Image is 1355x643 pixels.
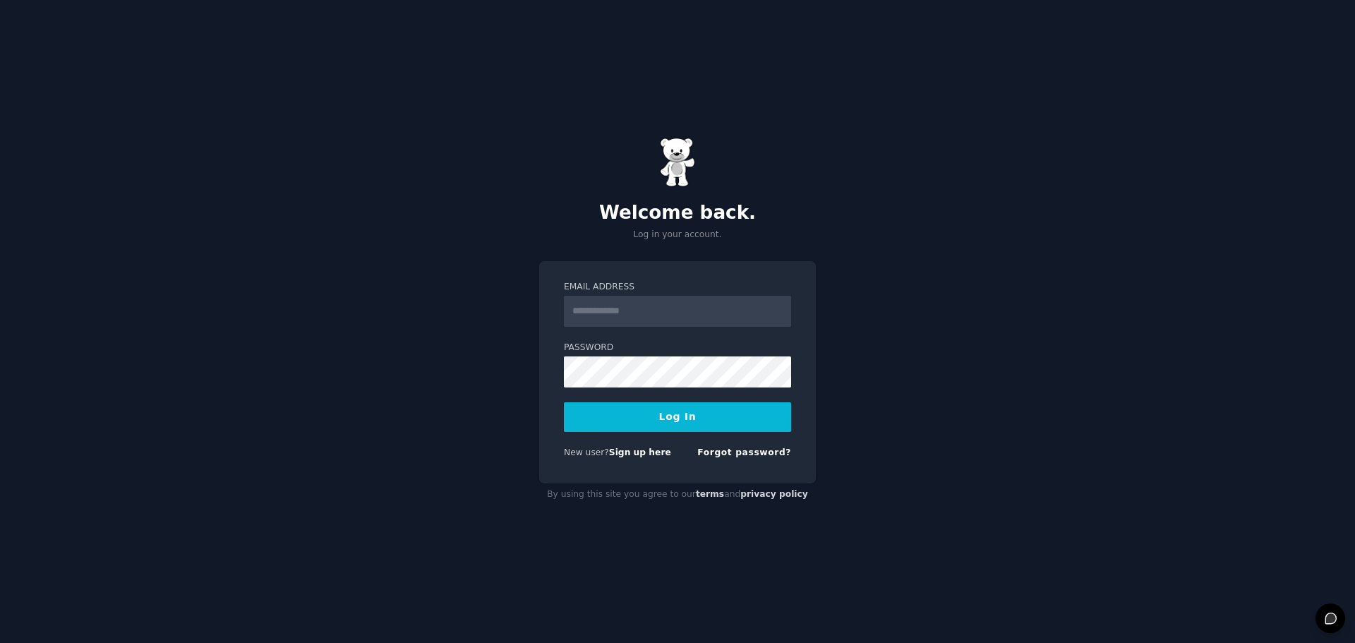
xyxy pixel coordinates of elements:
span: New user? [564,447,609,457]
p: Log in your account. [539,229,816,241]
button: Log In [564,402,791,432]
div: By using this site you agree to our and [539,483,816,506]
a: privacy policy [740,489,808,499]
a: Forgot password? [697,447,791,457]
label: Email Address [564,281,791,294]
img: Gummy Bear [660,138,695,187]
label: Password [564,342,791,354]
h2: Welcome back. [539,202,816,224]
a: terms [696,489,724,499]
a: Sign up here [609,447,671,457]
